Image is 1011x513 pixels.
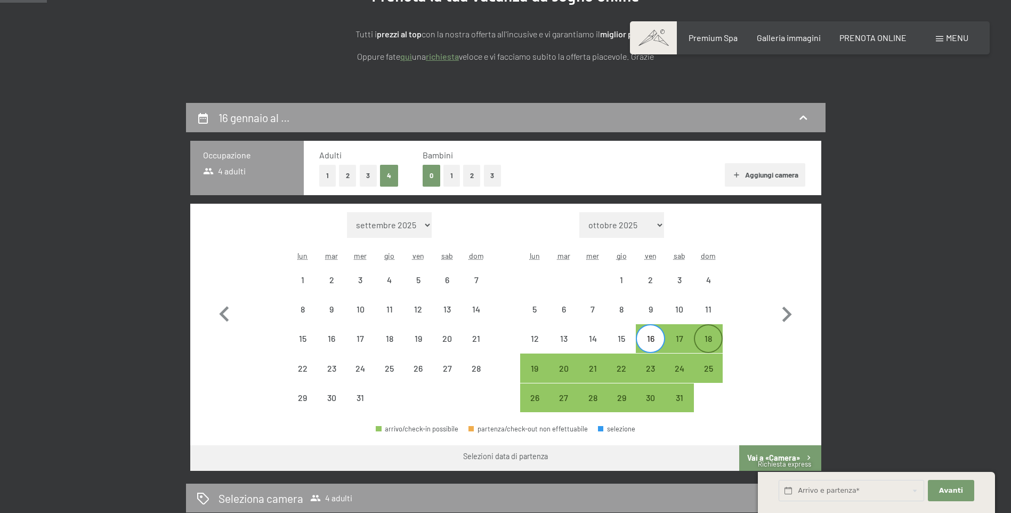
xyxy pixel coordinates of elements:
button: Avanti [928,480,974,502]
div: 10 [347,305,374,332]
div: 22 [608,364,635,391]
div: 27 [434,364,460,391]
div: partenza/check-out non effettuabile [288,383,317,412]
div: partenza/check-out non effettuabile [288,354,317,382]
div: 30 [318,394,345,420]
div: Mon Jan 19 2026 [520,354,549,382]
div: partenza/check-out non effettuabile [346,383,375,412]
div: 6 [551,305,577,332]
div: partenza/check-out non effettuabile [317,324,346,353]
div: partenza/check-out non effettuabile [404,266,433,294]
div: selezione [598,426,635,432]
div: 21 [463,334,489,361]
abbr: sabato [441,251,453,260]
div: partenza/check-out non effettuabile [404,295,433,324]
div: 26 [405,364,432,391]
button: Mese successivo [771,212,802,413]
div: 30 [637,394,664,420]
div: 9 [637,305,664,332]
div: partenza/check-out non effettuabile [665,266,694,294]
p: Oppure fate una veloce e vi facciamo subito la offerta piacevole. Grazie [239,50,772,63]
div: partenza/check-out non effettuabile [468,426,588,432]
div: Sun Dec 07 2025 [462,266,490,294]
div: Sat Jan 17 2026 [665,324,694,353]
abbr: domenica [701,251,716,260]
div: Tue Dec 16 2025 [317,324,346,353]
div: Sun Jan 04 2026 [694,266,723,294]
div: Wed Dec 24 2025 [346,354,375,382]
div: 7 [579,305,606,332]
div: 2 [318,276,345,302]
div: partenza/check-out non effettuabile [375,266,404,294]
div: Sun Jan 18 2026 [694,324,723,353]
div: Sat Dec 06 2025 [433,266,462,294]
abbr: venerdì [413,251,424,260]
div: partenza/check-out possibile [520,383,549,412]
div: partenza/check-out non effettuabile [665,295,694,324]
div: partenza/check-out non effettuabile [317,295,346,324]
div: Fri Dec 05 2025 [404,266,433,294]
div: Sat Dec 27 2025 [433,354,462,382]
div: Thu Jan 29 2026 [607,383,636,412]
div: 4 [695,276,722,302]
div: Mon Dec 22 2025 [288,354,317,382]
div: partenza/check-out possibile [665,324,694,353]
div: 3 [666,276,693,302]
h3: Occupazione [203,149,291,161]
div: 21 [579,364,606,391]
div: 4 [376,276,403,302]
div: partenza/check-out non effettuabile [520,295,549,324]
div: 28 [579,394,606,420]
div: Wed Dec 17 2025 [346,324,375,353]
div: Tue Dec 02 2025 [317,266,346,294]
div: Thu Jan 01 2026 [607,266,636,294]
div: 14 [463,305,489,332]
div: Sun Dec 21 2025 [462,324,490,353]
div: Fri Jan 23 2026 [636,354,665,382]
div: partenza/check-out non effettuabile [607,324,636,353]
button: 4 [380,165,398,187]
div: partenza/check-out non effettuabile [549,324,578,353]
div: partenza/check-out non effettuabile [375,295,404,324]
div: 12 [521,334,548,361]
div: partenza/check-out non effettuabile [375,354,404,382]
div: 7 [463,276,489,302]
div: partenza/check-out possibile [607,354,636,382]
div: Fri Jan 16 2026 [636,324,665,353]
div: Thu Jan 22 2026 [607,354,636,382]
div: 20 [551,364,577,391]
div: Mon Dec 29 2025 [288,383,317,412]
div: 5 [405,276,432,302]
div: Tue Jan 13 2026 [549,324,578,353]
div: Tue Jan 06 2026 [549,295,578,324]
div: partenza/check-out possibile [636,383,665,412]
span: PRENOTA ONLINE [839,33,907,43]
div: 14 [579,334,606,361]
div: Fri Jan 02 2026 [636,266,665,294]
div: 25 [376,364,403,391]
span: 4 adulti [310,493,352,503]
a: Premium Spa [689,33,738,43]
div: 15 [608,334,635,361]
abbr: venerdì [645,251,657,260]
div: 10 [666,305,693,332]
div: 15 [289,334,316,361]
div: partenza/check-out non effettuabile [433,324,462,353]
span: Adulti [319,150,342,160]
div: partenza/check-out non effettuabile [462,354,490,382]
div: 3 [347,276,374,302]
div: partenza/check-out non effettuabile [433,354,462,382]
div: partenza/check-out possibile [636,324,665,353]
div: Wed Dec 03 2025 [346,266,375,294]
div: Sat Jan 31 2026 [665,383,694,412]
div: Thu Jan 08 2026 [607,295,636,324]
div: 20 [434,334,460,361]
div: Wed Dec 10 2025 [346,295,375,324]
div: partenza/check-out non effettuabile [317,354,346,382]
div: 31 [666,394,693,420]
div: Sat Jan 03 2026 [665,266,694,294]
div: 28 [463,364,489,391]
div: Fri Dec 19 2025 [404,324,433,353]
div: Tue Dec 30 2025 [317,383,346,412]
button: 0 [423,165,440,187]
